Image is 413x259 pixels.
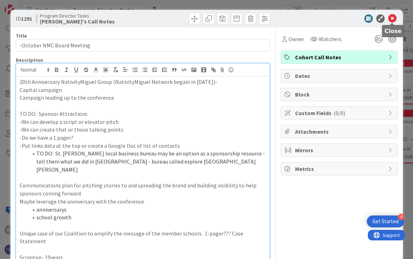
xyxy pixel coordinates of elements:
li: school growth [28,213,266,221]
input: type card name here... [16,39,270,52]
div: 4 [398,214,404,220]
span: Metrics [295,165,385,173]
div: Open Get Started checklist, remaining modules: 4 [367,215,404,227]
p: Campaign leading up to the conference [20,94,266,102]
span: Description [16,57,43,63]
p: Maybe leverage the anniversary with the conference [20,198,266,206]
p: -We can develop a script or elevator pitch [20,118,266,126]
b: [PERSON_NAME]'s Call Notes [40,19,115,24]
p: Unique case of our Coalition to amplify the message of the member schools. 1-pager??? Case Statement [20,230,266,245]
p: -Do we have a 1 pager? [20,134,266,142]
span: ID [16,14,32,23]
p: 20th Anniversary NativityMiguel Group (NativityMiguel Network begain in [DATE])- [20,78,266,86]
span: Support [15,1,32,9]
span: Block [295,90,385,99]
span: ( 0/0 ) [334,109,345,117]
div: Get Started [372,218,399,225]
h5: Close [385,28,402,34]
span: Attachments [295,127,385,136]
p: Capital campaign [20,86,266,94]
label: Title [16,33,27,39]
p: TO DO: Sponsor Attractions [20,110,266,118]
p: -Put links data at the top or create a Google Doc of list of contacts [20,142,266,150]
span: Dates [295,72,385,80]
span: Owner [288,35,304,43]
b: 1291 [21,15,32,22]
p: Communications plan for pitching stories to and spreading the brand and building visibility to he... [20,181,266,197]
span: Program Director Tasks [40,13,115,19]
p: -We can create that or those talking points [20,126,266,134]
span: Cohort Call Notes [295,53,385,61]
li: TO DO: St. [PERSON_NAME] local business bureau may be an option as a sponsorship resource - tell ... [28,150,266,173]
span: Watchers [319,35,342,43]
li: anniversarys [28,206,266,214]
span: Mirrors [295,146,385,154]
span: Custom Fields [295,109,385,117]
